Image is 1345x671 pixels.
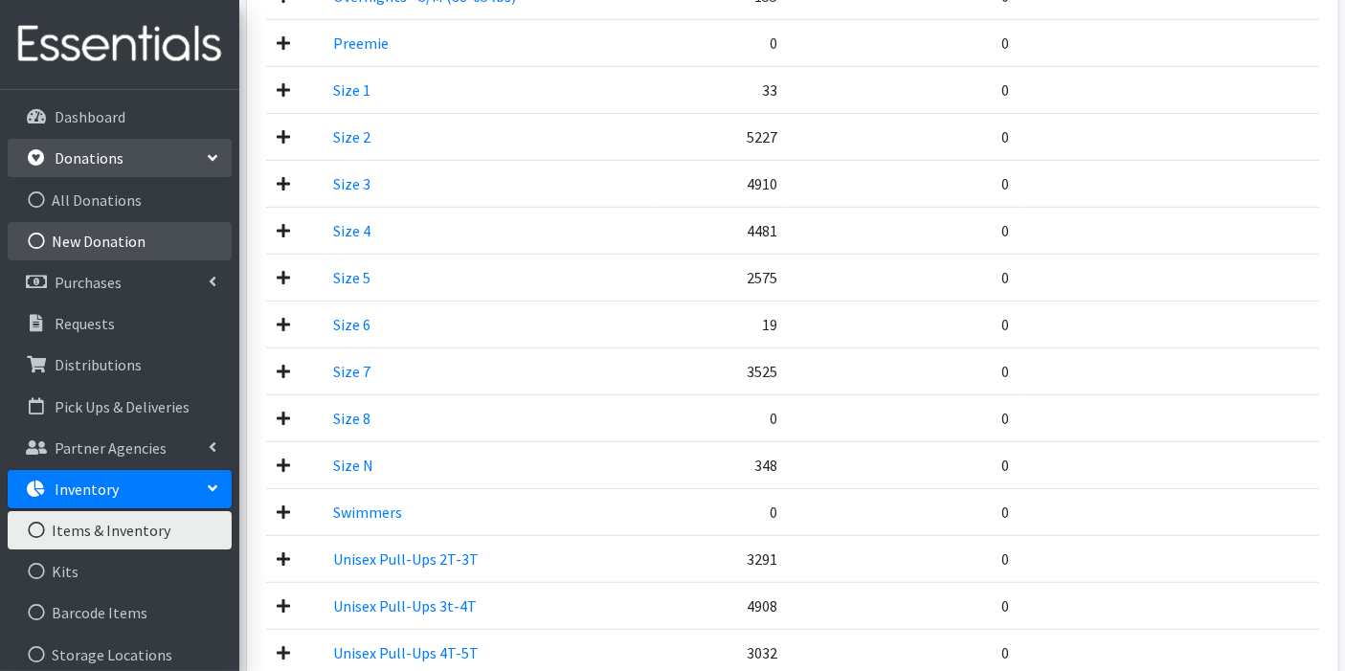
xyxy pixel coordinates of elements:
td: 0 [789,582,1021,629]
p: Donations [55,148,123,168]
td: 0 [658,394,788,441]
p: Partner Agencies [55,438,167,458]
p: Dashboard [55,107,125,126]
td: 4481 [658,207,788,254]
a: Size 6 [333,315,370,334]
td: 2575 [658,254,788,301]
td: 0 [789,488,1021,535]
a: Swimmers [333,503,402,522]
td: 4908 [658,582,788,629]
a: Unisex Pull-Ups 2T-3T [333,549,479,569]
td: 0 [789,207,1021,254]
td: 0 [658,19,788,66]
a: New Donation [8,222,232,260]
td: 0 [789,441,1021,488]
td: 4910 [658,160,788,207]
td: 0 [789,66,1021,113]
a: Unisex Pull-Ups 4T-5T [333,643,479,662]
a: Size 8 [333,409,370,428]
a: Distributions [8,346,232,384]
a: Inventory [8,470,232,508]
td: 5227 [658,113,788,160]
td: 0 [789,394,1021,441]
td: 0 [789,254,1021,301]
td: 0 [789,19,1021,66]
td: 3525 [658,347,788,394]
a: Kits [8,552,232,591]
a: Size N [333,456,373,475]
a: Pick Ups & Deliveries [8,388,232,426]
a: Size 2 [333,127,370,146]
a: All Donations [8,181,232,219]
td: 33 [658,66,788,113]
a: Partner Agencies [8,429,232,467]
a: Barcode Items [8,593,232,632]
a: Purchases [8,263,232,302]
td: 0 [789,347,1021,394]
a: Size 5 [333,268,370,287]
td: 3291 [658,535,788,582]
td: 0 [789,113,1021,160]
a: Unisex Pull-Ups 3t-4T [333,596,477,615]
td: 19 [658,301,788,347]
p: Purchases [55,273,122,292]
p: Inventory [55,480,119,499]
a: Size 1 [333,80,370,100]
a: Size 7 [333,362,370,381]
p: Distributions [55,355,142,374]
td: 0 [789,301,1021,347]
a: Preemie [333,34,389,53]
td: 0 [658,488,788,535]
a: Requests [8,304,232,343]
a: Size 3 [333,174,370,193]
a: Donations [8,139,232,177]
a: Dashboard [8,98,232,136]
p: Pick Ups & Deliveries [55,397,190,416]
td: 0 [789,160,1021,207]
img: HumanEssentials [8,12,232,77]
td: 348 [658,441,788,488]
p: Requests [55,314,115,333]
a: Size 4 [333,221,370,240]
td: 0 [789,535,1021,582]
a: Items & Inventory [8,511,232,549]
